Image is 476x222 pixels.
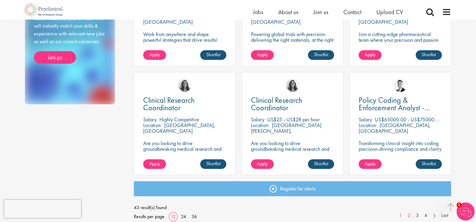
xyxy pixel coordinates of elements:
p: US$65000.00 - US$75000.00 per annum [375,116,464,123]
p: Are you looking to drive groundbreaking medical research and make a real impact-join our client a... [143,140,226,163]
div: Send Proclinical your cv now! We will instantly match your skills & experience with relevant new ... [34,14,106,64]
a: Shortlist [200,159,226,169]
a: 12 [169,213,178,220]
a: Register for alerts [134,181,451,196]
span: Apply [365,160,375,167]
span: Salary [143,116,157,123]
p: [GEOGRAPHIC_DATA][PERSON_NAME], [GEOGRAPHIC_DATA] [251,122,321,140]
a: 36 [189,213,199,220]
a: Clinical Research Coordinator [251,96,334,111]
a: Apply [359,50,381,60]
a: Last [438,212,451,219]
span: Clinical Research Coordinator [251,95,302,113]
a: 24 [179,213,188,220]
span: Location: [143,122,161,129]
span: Policy Coding & Enforcement Analyst - Remote [359,95,430,120]
a: Jobs [253,8,263,16]
a: 1 [396,212,405,219]
span: 43 result(s) found [134,203,451,212]
p: Join a cutting-edge pharmaceutical team where your precision and passion for science will help sh... [359,31,442,54]
a: 3 [413,212,422,219]
p: Work from anywhere and shape powerful strategies that drive results! Enjoy the freedom of remote ... [143,31,226,60]
p: US$25 - US$28 per hour [267,116,320,123]
a: Clinical Research Coordinator [143,96,226,111]
a: Apply [251,50,274,60]
a: Apply [143,50,166,60]
span: Apply [257,51,268,58]
p: [GEOGRAPHIC_DATA], [GEOGRAPHIC_DATA] [359,122,431,134]
p: [GEOGRAPHIC_DATA], [GEOGRAPHIC_DATA] [143,122,215,134]
iframe: reCAPTCHA [4,200,81,218]
p: Powering global trials with precision-delivering the right materials, at the right time, every time. [251,31,334,48]
span: Apply [149,160,160,167]
span: Salary [359,116,372,123]
a: Shortlist [308,159,334,169]
a: 2 [405,212,413,219]
p: Transforming clinical insight into coding precision-driving compliance and clarity in healthcare ... [359,140,442,157]
a: Join us [313,8,328,16]
span: Apply [257,160,268,167]
span: Location: [359,122,377,129]
a: 4 [421,212,430,219]
a: Shortlist [416,159,442,169]
a: Lets go [34,51,76,64]
img: Jackie Cerchio [286,78,299,92]
span: 1 [456,202,462,208]
span: Results per page [134,212,164,221]
span: Location: [251,122,269,129]
img: Jackie Cerchio [178,78,191,92]
img: George Watson [393,78,407,92]
p: Are you looking to drive groundbreaking medical research and make a real impact? Join our client ... [251,140,334,163]
a: Apply [359,159,381,169]
span: Apply [365,51,375,58]
img: Chatbot [456,202,474,220]
a: Upload CV [376,8,403,16]
a: Apply [143,159,166,169]
a: Shortlist [308,50,334,60]
span: Salary [251,116,264,123]
a: Apply [251,159,274,169]
a: Shortlist [200,50,226,60]
span: Apply [149,51,160,58]
span: Clinical Research Coordinator [143,95,194,113]
a: Policy Coding & Enforcement Analyst - Remote [359,96,442,111]
p: Highly Competitive [159,116,199,123]
a: Contact [343,8,361,16]
a: About us [278,8,298,16]
a: Shortlist [416,50,442,60]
